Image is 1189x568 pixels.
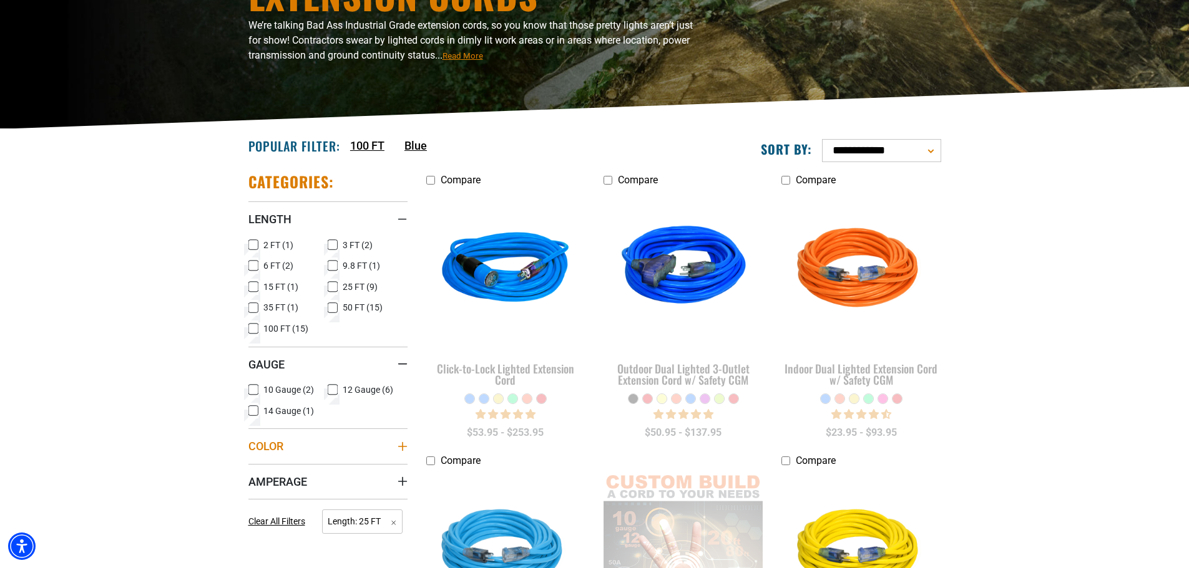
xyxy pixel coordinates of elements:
summary: Color [248,428,408,463]
span: 15 FT (1) [263,282,298,291]
summary: Length [248,201,408,236]
span: 12 Gauge (6) [343,385,393,394]
h2: Categories: [248,172,335,191]
img: orange [783,198,940,342]
img: blue [427,198,584,342]
a: blue Click-to-Lock Lighted Extension Cord [426,192,585,393]
span: 6 FT (2) [263,261,293,270]
span: 50 FT (15) [343,303,383,312]
span: Compare [796,174,836,186]
p: We’re talking Bad Ass Industrial Grade extension cords, so you know that those pretty lights aren... [248,18,704,63]
span: Read More [443,51,483,60]
a: Length: 25 FT [322,515,403,527]
span: Compare [618,174,658,186]
span: Compare [441,174,481,186]
span: 14 Gauge (1) [263,407,314,415]
img: blue [605,198,762,342]
a: orange Indoor Dual Lighted Extension Cord w/ Safety CGM [781,192,941,393]
span: Length: 25 FT [322,509,403,534]
a: 100 FT [350,137,384,154]
div: Accessibility Menu [8,532,36,560]
summary: Gauge [248,347,408,382]
span: 3 FT (2) [343,241,373,249]
a: Blue [404,137,427,154]
a: blue Outdoor Dual Lighted 3-Outlet Extension Cord w/ Safety CGM [604,192,763,393]
span: Color [248,439,283,453]
a: Clear All Filters [248,515,310,528]
h2: Popular Filter: [248,138,340,154]
span: Compare [441,455,481,466]
span: 100 FT (15) [263,324,308,333]
label: Sort by: [761,141,812,157]
summary: Amperage [248,464,408,499]
span: Clear All Filters [248,516,305,526]
span: 9.8 FT (1) [343,261,380,270]
span: 25 FT (9) [343,282,378,291]
span: Length [248,212,291,226]
span: Gauge [248,357,285,372]
span: Amperage [248,474,307,489]
span: Compare [796,455,836,466]
span: 10 Gauge (2) [263,385,314,394]
span: 2 FT (1) [263,241,293,249]
span: 35 FT (1) [263,303,298,312]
